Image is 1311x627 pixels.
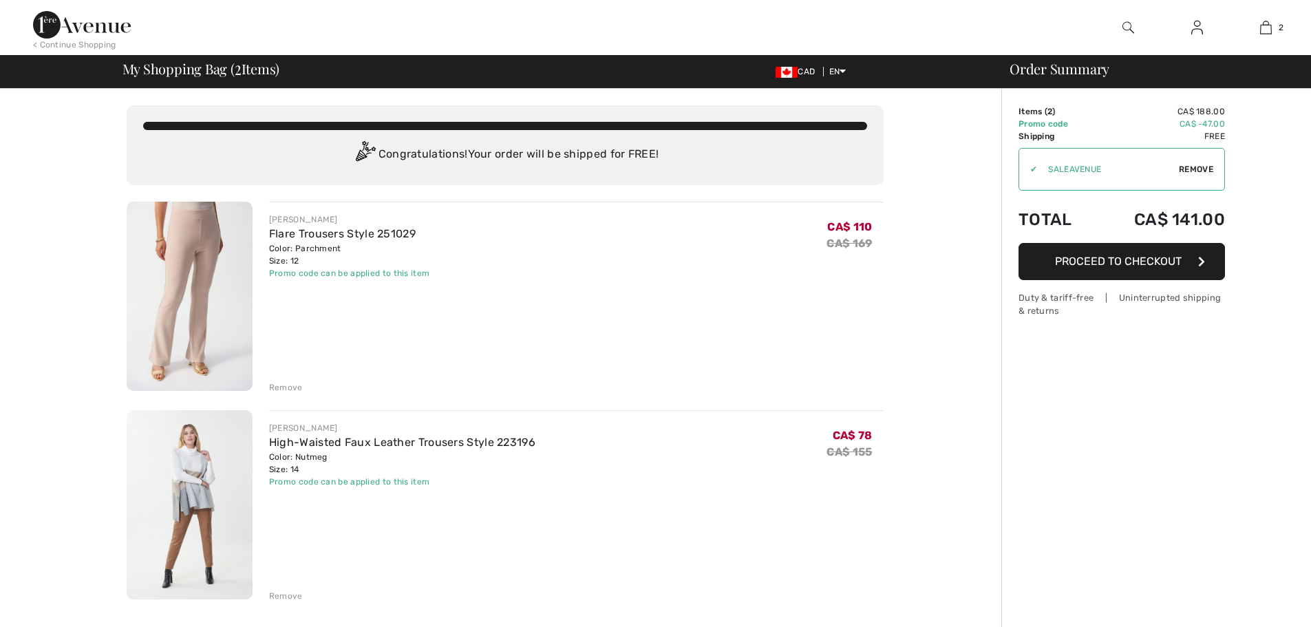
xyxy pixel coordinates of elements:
[1279,21,1283,34] span: 2
[269,381,303,394] div: Remove
[1095,130,1225,142] td: Free
[127,202,253,391] img: Flare Trousers Style 251029
[235,59,242,76] span: 2
[127,410,253,599] img: High-Waisted Faux Leather Trousers Style 223196
[1037,149,1179,190] input: Promo code
[1019,130,1095,142] td: Shipping
[1047,107,1052,116] span: 2
[269,227,416,240] a: Flare Trousers Style 251029
[269,451,535,476] div: Color: Nutmeg Size: 14
[1095,118,1225,130] td: CA$ -47.00
[776,67,798,78] img: Canadian Dollar
[269,213,429,226] div: [PERSON_NAME]
[269,476,535,488] div: Promo code can be applied to this item
[122,62,280,76] span: My Shopping Bag ( Items)
[143,141,867,169] div: Congratulations! Your order will be shipped for FREE!
[1260,19,1272,36] img: My Bag
[1095,105,1225,118] td: CA$ 188.00
[1122,19,1134,36] img: search the website
[776,67,820,76] span: CAD
[1055,255,1182,268] span: Proceed to Checkout
[1019,196,1095,243] td: Total
[33,11,131,39] img: 1ère Avenue
[351,141,379,169] img: Congratulation2.svg
[829,67,846,76] span: EN
[269,436,535,449] a: High-Waisted Faux Leather Trousers Style 223196
[269,590,303,602] div: Remove
[1179,163,1213,176] span: Remove
[1019,105,1095,118] td: Items ( )
[1191,19,1203,36] img: My Info
[1232,19,1299,36] a: 2
[1019,118,1095,130] td: Promo code
[1019,243,1225,280] button: Proceed to Checkout
[1019,163,1037,176] div: ✔
[269,267,429,279] div: Promo code can be applied to this item
[269,242,429,267] div: Color: Parchment Size: 12
[833,429,873,442] span: CA$ 78
[993,62,1303,76] div: Order Summary
[269,422,535,434] div: [PERSON_NAME]
[33,39,116,51] div: < Continue Shopping
[827,237,872,250] s: CA$ 169
[1019,291,1225,317] div: Duty & tariff-free | Uninterrupted shipping & returns
[827,220,872,233] span: CA$ 110
[1180,19,1214,36] a: Sign In
[827,445,872,458] s: CA$ 155
[1095,196,1225,243] td: CA$ 141.00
